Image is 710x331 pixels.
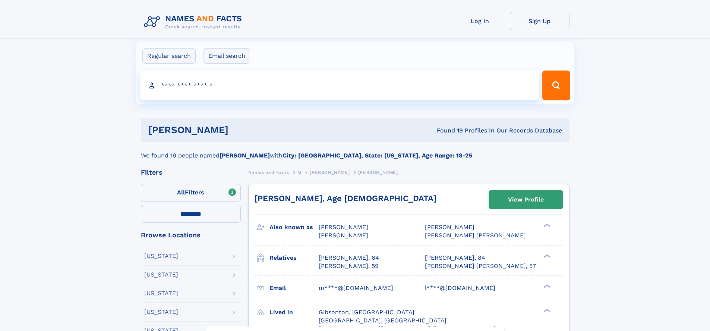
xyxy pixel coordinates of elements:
[425,254,485,262] a: [PERSON_NAME], 84
[220,152,270,159] b: [PERSON_NAME]
[255,194,436,203] a: [PERSON_NAME], Age [DEMOGRAPHIC_DATA]
[297,168,302,177] a: M
[269,221,319,234] h3: Also known as
[489,191,563,209] a: View Profile
[542,308,551,313] div: ❯
[542,253,551,258] div: ❯
[148,125,333,135] h1: [PERSON_NAME]
[542,71,570,100] button: Search Button
[542,223,551,228] div: ❯
[142,48,196,64] label: Regular search
[542,284,551,288] div: ❯
[510,12,569,30] a: Sign Up
[450,12,510,30] a: Log In
[140,71,539,100] input: search input
[248,168,289,177] a: Names and Facts
[141,184,241,202] label: Filters
[319,309,414,316] span: Gibsonton, [GEOGRAPHIC_DATA]
[332,127,562,135] div: Found 19 Profiles In Our Records Database
[297,170,302,175] span: M
[269,252,319,264] h3: Relatives
[358,170,398,175] span: [PERSON_NAME]
[319,317,446,324] span: [GEOGRAPHIC_DATA], [GEOGRAPHIC_DATA]
[177,189,185,196] span: All
[319,224,368,231] span: [PERSON_NAME]
[144,253,178,259] div: [US_STATE]
[141,12,248,32] img: Logo Names and Facts
[425,262,536,270] a: [PERSON_NAME] [PERSON_NAME], 57
[141,169,241,176] div: Filters
[269,306,319,319] h3: Lived in
[425,232,526,239] span: [PERSON_NAME] [PERSON_NAME]
[310,168,350,177] a: [PERSON_NAME]
[144,309,178,315] div: [US_STATE]
[144,272,178,278] div: [US_STATE]
[203,48,250,64] label: Email search
[319,262,379,270] a: [PERSON_NAME], 59
[141,232,241,238] div: Browse Locations
[144,290,178,296] div: [US_STATE]
[319,254,379,262] a: [PERSON_NAME], 64
[283,152,472,159] b: City: [GEOGRAPHIC_DATA], State: [US_STATE], Age Range: 18-25
[269,282,319,294] h3: Email
[141,142,569,160] div: We found 19 people named with .
[319,232,368,239] span: [PERSON_NAME]
[508,191,544,208] div: View Profile
[310,170,350,175] span: [PERSON_NAME]
[425,224,474,231] span: [PERSON_NAME]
